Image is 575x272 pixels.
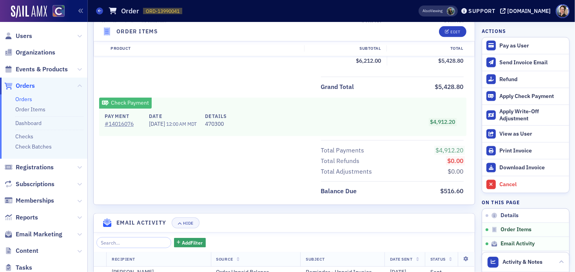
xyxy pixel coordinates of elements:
a: Check Batches [15,143,52,150]
div: Grand Total [321,82,354,92]
h4: Order Items [116,27,158,36]
a: Memberships [4,196,54,205]
div: Support [468,7,495,15]
a: Registrations [4,163,54,172]
a: Orders [4,82,35,90]
span: 12:00 AM [166,121,186,127]
span: Email Marketing [16,230,62,239]
div: Balance Due [321,187,357,196]
span: Content [16,247,38,255]
span: Profile [556,4,570,18]
span: [DATE] [149,120,166,127]
span: Total Refunds [321,156,363,166]
span: Subject [306,257,325,262]
button: AddFilter [174,238,206,248]
a: SailAMX [11,5,47,18]
div: Hide [183,221,194,226]
span: Email Activity [501,241,535,248]
span: Details [501,212,519,219]
h4: On this page [482,199,570,206]
span: Date Sent [390,257,413,262]
span: Users [16,32,32,40]
span: $5,428.80 [435,83,464,91]
a: Checks [15,133,33,140]
div: View as User [499,131,565,138]
span: Activity & Notes [503,258,543,266]
span: Organizations [16,48,55,57]
span: Balance Due [321,187,360,196]
button: Cancel [482,176,569,193]
img: SailAMX [53,5,65,17]
span: Reports [16,213,38,222]
a: Download Invoice [482,159,569,176]
div: Apply Write-Off Adjustment [499,108,565,122]
span: Memberships [16,196,54,205]
span: Registrations [16,163,54,172]
a: Content [4,247,38,255]
div: Print Invoice [499,147,565,154]
button: Send Invoice Email [482,54,569,71]
span: Total Payments [321,146,367,155]
span: Subscriptions [16,180,54,189]
span: Brenda Astorga [447,7,455,15]
a: Email Marketing [4,230,62,239]
a: Organizations [4,48,55,57]
div: Total Adjustments [321,167,372,176]
div: Pay as User [499,42,565,49]
span: $516.60 [441,187,464,195]
span: $4,912.20 [430,118,455,125]
span: Total Adjustments [321,167,375,176]
button: Edit [439,26,466,37]
div: Cancel [499,181,565,188]
div: Total Refunds [321,156,360,166]
a: Orders [15,96,32,103]
span: Recipient [112,257,135,262]
button: Apply Write-Off Adjustment [482,105,569,126]
button: Apply Check Payment [482,88,569,105]
div: Refund [499,76,565,83]
div: Apply Check Payment [499,93,565,100]
button: Refund [482,71,569,88]
span: 470300 [205,120,227,128]
input: Search… [96,237,171,248]
div: Product [105,45,304,52]
span: $6,212.00 [356,57,381,64]
a: Events & Products [4,65,68,74]
div: Send Invoice Email [499,59,565,66]
h4: Email Activity [116,219,167,227]
a: Tasks [4,263,32,272]
h4: Payment [105,112,141,120]
span: $0.00 [448,157,464,165]
div: Total Payments [321,146,365,155]
div: Also [423,8,430,13]
a: Order Items [15,106,45,113]
a: Users [4,32,32,40]
span: MDT [186,121,197,127]
span: Tasks [16,263,32,272]
span: Source [216,257,233,262]
button: View as User [482,125,569,142]
div: Edit [450,29,460,34]
a: View Homepage [47,5,65,18]
div: [DOMAIN_NAME] [507,7,551,15]
span: Add Filter [182,239,203,246]
button: Pay as User [482,38,569,54]
h4: Details [205,112,227,120]
span: $0.00 [448,167,464,175]
span: Viewing [423,8,443,14]
span: Events & Products [16,65,68,74]
a: Subscriptions [4,180,54,189]
h1: Order [121,6,139,16]
div: Subtotal [304,45,386,52]
a: Print Invoice [482,142,569,159]
a: Dashboard [15,120,42,127]
button: [DOMAIN_NAME] [500,8,554,14]
div: Total [386,45,469,52]
span: $5,428.80 [439,57,464,64]
div: Check Payment [99,98,152,109]
span: Status [430,257,446,262]
span: $4,912.20 [436,146,464,154]
span: ORD-13990041 [146,8,180,15]
a: #14016076 [105,120,141,128]
span: Orders [16,82,35,90]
